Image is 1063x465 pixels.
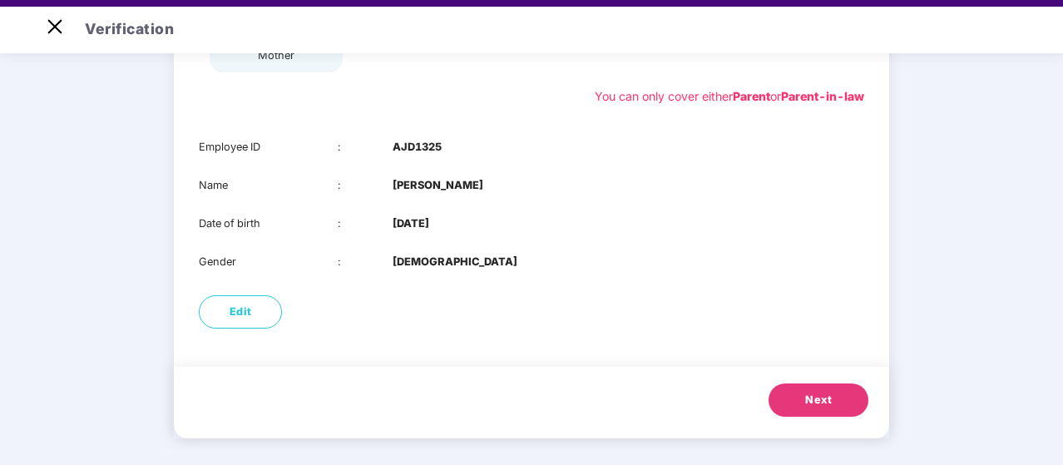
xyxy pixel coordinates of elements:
[393,139,442,156] b: AJD1325
[255,47,297,64] div: mother
[595,87,864,106] div: You can only cover either or
[393,177,483,194] b: [PERSON_NAME]
[393,254,517,270] b: [DEMOGRAPHIC_DATA]
[199,139,338,156] div: Employee ID
[781,89,864,103] b: Parent-in-law
[338,254,393,270] div: :
[769,383,868,417] button: Next
[338,139,393,156] div: :
[805,392,832,408] span: Next
[393,215,429,232] b: [DATE]
[199,215,338,232] div: Date of birth
[199,295,282,329] button: Edit
[338,177,393,194] div: :
[733,89,770,103] b: Parent
[199,254,338,270] div: Gender
[199,177,338,194] div: Name
[338,215,393,232] div: :
[230,304,252,320] span: Edit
